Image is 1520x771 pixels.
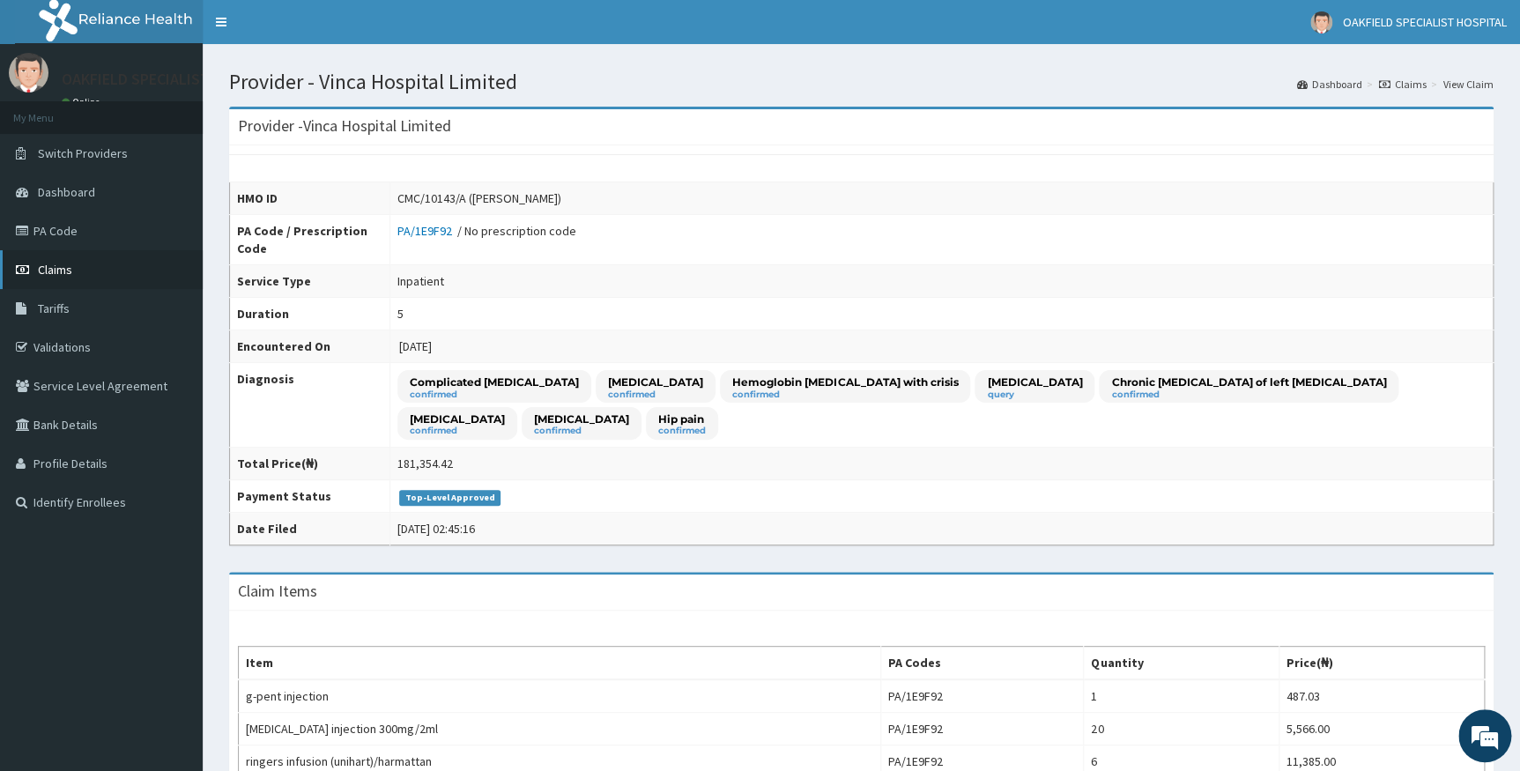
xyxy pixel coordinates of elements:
td: g-pent injection [239,679,881,713]
p: [MEDICAL_DATA] [987,374,1082,389]
small: confirmed [658,426,706,435]
a: Online [62,96,104,108]
span: Tariffs [38,300,70,316]
img: d_794563401_company_1708531726252_794563401 [33,88,71,132]
small: confirmed [732,390,958,399]
p: Complicated [MEDICAL_DATA] [410,374,579,389]
th: PA Codes [880,647,1083,680]
td: 487.03 [1279,679,1484,713]
th: Total Price(₦) [230,448,390,480]
a: PA/1E9F92 [397,223,457,239]
span: Dashboard [38,184,95,200]
div: Chat with us now [92,99,296,122]
h3: Claim Items [238,583,317,599]
a: Claims [1379,77,1427,92]
img: User Image [9,53,48,93]
div: 181,354.42 [397,455,453,472]
td: 1 [1084,679,1279,713]
td: [MEDICAL_DATA] injection 300mg/2ml [239,713,881,745]
small: confirmed [1111,390,1386,399]
small: confirmed [410,390,579,399]
th: Payment Status [230,480,390,513]
td: PA/1E9F92 [880,679,1083,713]
span: We're online! [102,222,243,400]
div: / No prescription code [397,222,576,240]
small: query [987,390,1082,399]
p: Chronic [MEDICAL_DATA] of left [MEDICAL_DATA] [1111,374,1386,389]
a: View Claim [1443,77,1494,92]
th: Encountered On [230,330,390,363]
th: Duration [230,298,390,330]
div: CMC/10143/A ([PERSON_NAME]) [397,189,561,207]
span: Top-Level Approved [399,490,500,506]
th: HMO ID [230,182,390,215]
h1: Provider - Vinca Hospital Limited [229,70,1494,93]
th: Diagnosis [230,363,390,448]
textarea: Type your message and hit 'Enter' [9,481,336,543]
div: Inpatient [397,272,444,290]
th: Quantity [1084,647,1279,680]
img: User Image [1310,11,1332,33]
a: Dashboard [1297,77,1362,92]
p: Hemoglobin [MEDICAL_DATA] with crisis [732,374,958,389]
small: confirmed [608,390,703,399]
span: [DATE] [399,338,432,354]
h3: Provider - Vinca Hospital Limited [238,118,451,134]
span: Switch Providers [38,145,128,161]
p: Hip pain [658,411,706,426]
td: 20 [1084,713,1279,745]
div: Minimize live chat window [289,9,331,51]
span: Claims [38,262,72,278]
div: 5 [397,305,404,322]
th: Date Filed [230,513,390,545]
th: PA Code / Prescription Code [230,215,390,265]
th: Price(₦) [1279,647,1484,680]
div: [DATE] 02:45:16 [397,520,475,537]
small: confirmed [534,426,629,435]
th: Item [239,647,881,680]
th: Service Type [230,265,390,298]
p: [MEDICAL_DATA] [534,411,629,426]
p: OAKFIELD SPECIALIST HOSPITAL [62,71,282,87]
td: PA/1E9F92 [880,713,1083,745]
small: confirmed [410,426,505,435]
td: 5,566.00 [1279,713,1484,745]
p: [MEDICAL_DATA] [608,374,703,389]
p: [MEDICAL_DATA] [410,411,505,426]
span: OAKFIELD SPECIALIST HOSPITAL [1343,14,1507,30]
